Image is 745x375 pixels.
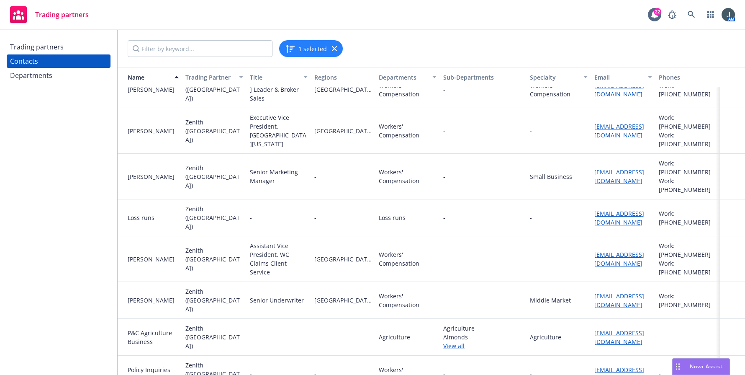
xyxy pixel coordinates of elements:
[128,172,179,181] div: [PERSON_NAME]
[7,54,110,68] a: Contacts
[379,73,427,82] div: Departments
[35,11,89,18] span: Trading partners
[7,3,92,26] a: Trading partners
[128,85,179,94] div: [PERSON_NAME]
[659,113,717,131] div: Work: [PHONE_NUMBER]
[530,172,572,181] div: Small Business
[185,118,243,144] div: Zenith ([GEOGRAPHIC_DATA])
[659,176,717,194] div: Work: [PHONE_NUMBER]
[314,73,372,82] div: Regions
[530,73,578,82] div: Specialty
[594,251,644,267] a: [EMAIL_ADDRESS][DOMAIN_NAME]
[530,333,561,341] div: Agriculture
[379,168,437,185] div: Workers' Compensation
[594,329,644,346] a: [EMAIL_ADDRESS][DOMAIN_NAME]
[250,213,252,222] div: -
[314,85,372,94] span: [GEOGRAPHIC_DATA][US_STATE]
[314,255,372,264] span: [GEOGRAPHIC_DATA][US_STATE]
[250,113,308,148] div: Executive Vice President, [GEOGRAPHIC_DATA][US_STATE]
[185,76,243,103] div: Zenith ([GEOGRAPHIC_DATA])
[683,6,700,23] a: Search
[128,328,179,346] div: P&C Agriculture Business
[10,40,64,54] div: Trading partners
[690,363,723,370] span: Nova Assist
[250,73,298,82] div: Title
[182,67,247,87] button: Trading Partner
[10,69,52,82] div: Departments
[250,241,308,277] div: Assistant Vice President, WC Claims Client Service
[659,131,717,148] div: Work: [PHONE_NUMBER]
[654,8,661,16] div: 22
[664,6,681,23] a: Report a Bug
[443,127,445,135] span: -
[530,127,532,135] div: -
[185,287,243,313] div: Zenith ([GEOGRAPHIC_DATA])
[443,341,523,350] a: View all
[672,358,730,375] button: Nova Assist
[530,296,571,305] div: Middle Market
[128,127,179,135] div: [PERSON_NAME]
[250,168,308,185] div: Senior Marketing Manager
[594,292,644,309] a: [EMAIL_ADDRESS][DOMAIN_NAME]
[185,73,234,82] div: Trading Partner
[659,209,717,227] div: Work: [PHONE_NUMBER]
[379,81,437,98] div: Workers' Compensation
[530,213,532,222] div: -
[10,54,38,68] div: Contacts
[443,296,445,305] span: -
[594,73,643,82] div: Email
[314,213,372,222] span: -
[314,296,372,305] span: [GEOGRAPHIC_DATA][US_STATE]
[314,127,372,135] span: [GEOGRAPHIC_DATA][US_STATE]
[379,250,437,268] div: Workers' Compensation
[443,255,445,264] span: -
[594,168,644,185] a: [EMAIL_ADDRESS][DOMAIN_NAME]
[128,255,179,264] div: [PERSON_NAME]
[379,122,437,140] div: Workers' Compensation
[673,359,683,375] div: Drag to move
[7,40,110,54] a: Trading partners
[185,204,243,231] div: Zenith ([GEOGRAPHIC_DATA])
[443,73,523,82] div: Sub-Departments
[250,296,304,305] div: Senior Underwriter
[443,324,523,333] span: Agriculture
[128,40,272,57] input: Filter by keyword...
[379,213,406,222] div: Loss runs
[121,73,170,82] div: Name
[659,159,717,176] div: Work: [PHONE_NUMBER]
[702,6,719,23] a: Switch app
[659,259,717,277] div: Work: [PHONE_NUMBER]
[443,172,445,181] span: -
[379,333,410,341] div: Agriculture
[659,292,717,309] div: Work: [PHONE_NUMBER]
[591,67,655,87] button: Email
[185,246,243,272] div: Zenith ([GEOGRAPHIC_DATA])
[185,163,243,190] div: Zenith ([GEOGRAPHIC_DATA])
[659,73,717,82] div: Phones
[659,333,661,341] div: -
[530,255,532,264] div: -
[527,67,591,87] button: Specialty
[659,81,717,98] div: Work: [PHONE_NUMBER]
[375,67,440,87] button: Departments
[247,67,311,87] button: Title
[443,333,523,341] span: Almonds
[311,67,375,87] button: Regions
[594,122,644,139] a: [EMAIL_ADDRESS][DOMAIN_NAME]
[285,44,327,54] button: 1 selected
[655,67,720,87] button: Phones
[250,333,252,341] div: -
[185,324,243,350] div: Zenith ([GEOGRAPHIC_DATA])
[7,69,110,82] a: Departments
[530,81,588,98] div: Workers' Compensation
[722,8,735,21] img: photo
[659,241,717,259] div: Work: [PHONE_NUMBER]
[314,333,372,341] span: -
[314,172,372,181] span: -
[594,209,644,226] a: [EMAIL_ADDRESS][DOMAIN_NAME]
[443,85,445,94] span: -
[250,76,308,103] div: [GEOGRAPHIC_DATA] Leader & Broker Sales
[443,213,445,222] span: -
[594,81,644,98] a: [EMAIL_ADDRESS][DOMAIN_NAME]
[440,67,526,87] button: Sub-Departments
